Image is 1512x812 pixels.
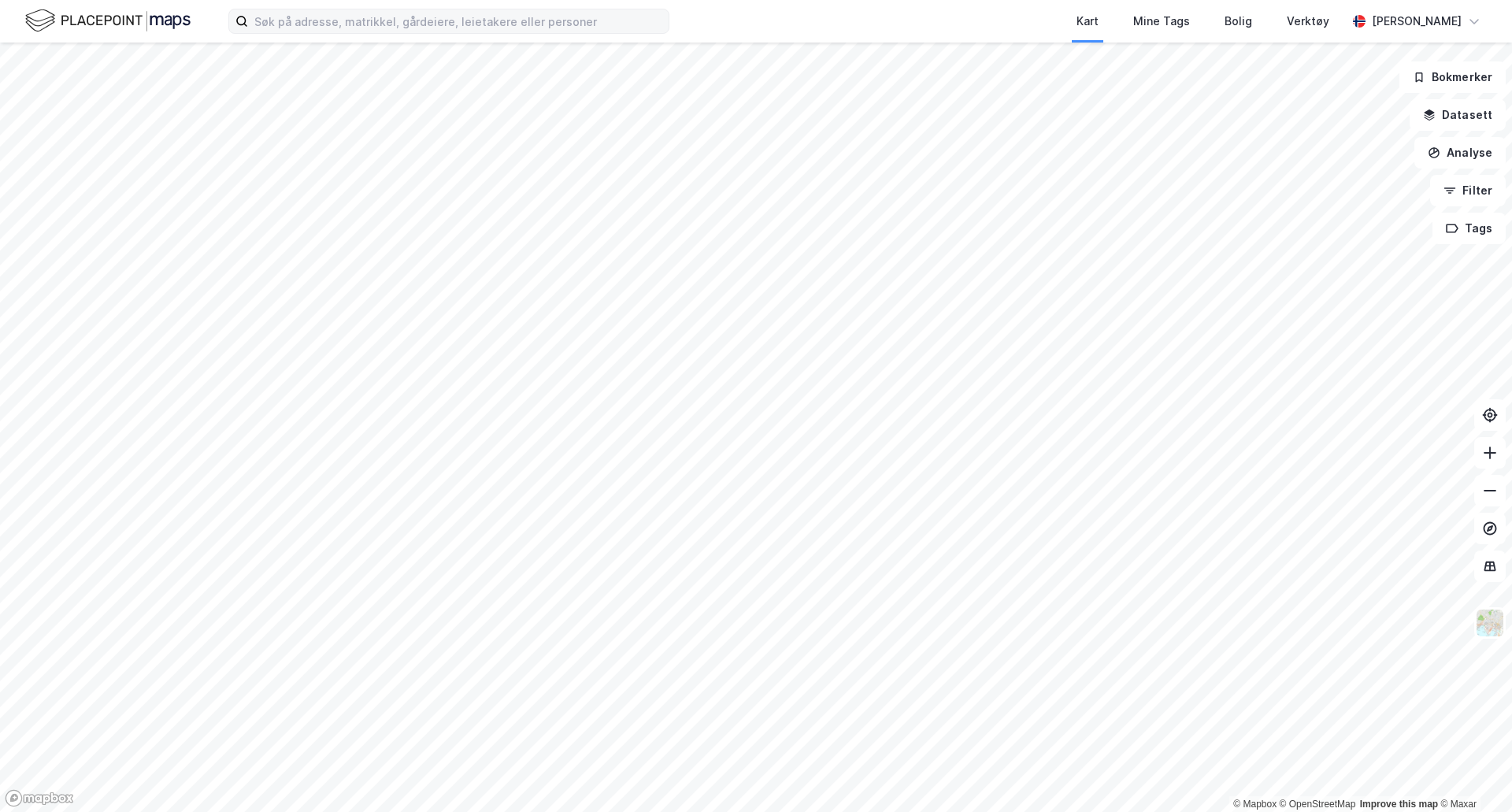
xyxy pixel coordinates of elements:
[1475,608,1505,638] img: Z
[1077,12,1099,31] div: Kart
[1360,799,1438,810] a: Improve this map
[1430,175,1506,206] button: Filter
[1372,12,1462,31] div: [PERSON_NAME]
[1433,736,1512,812] div: Kontrollprogram for chat
[1225,12,1252,31] div: Bolig
[1433,736,1512,812] iframe: Chat Widget
[25,7,191,35] img: logo.f888ab2527a4732fd821a326f86c7f29.svg
[1287,12,1329,31] div: Verktøy
[1432,213,1506,244] button: Tags
[1410,99,1506,131] button: Datasett
[1280,799,1356,810] a: OpenStreetMap
[5,789,74,807] a: Mapbox homepage
[1233,799,1277,810] a: Mapbox
[1399,61,1506,93] button: Bokmerker
[1133,12,1190,31] div: Mine Tags
[1414,137,1506,169] button: Analyse
[248,9,669,33] input: Søk på adresse, matrikkel, gårdeiere, leietakere eller personer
